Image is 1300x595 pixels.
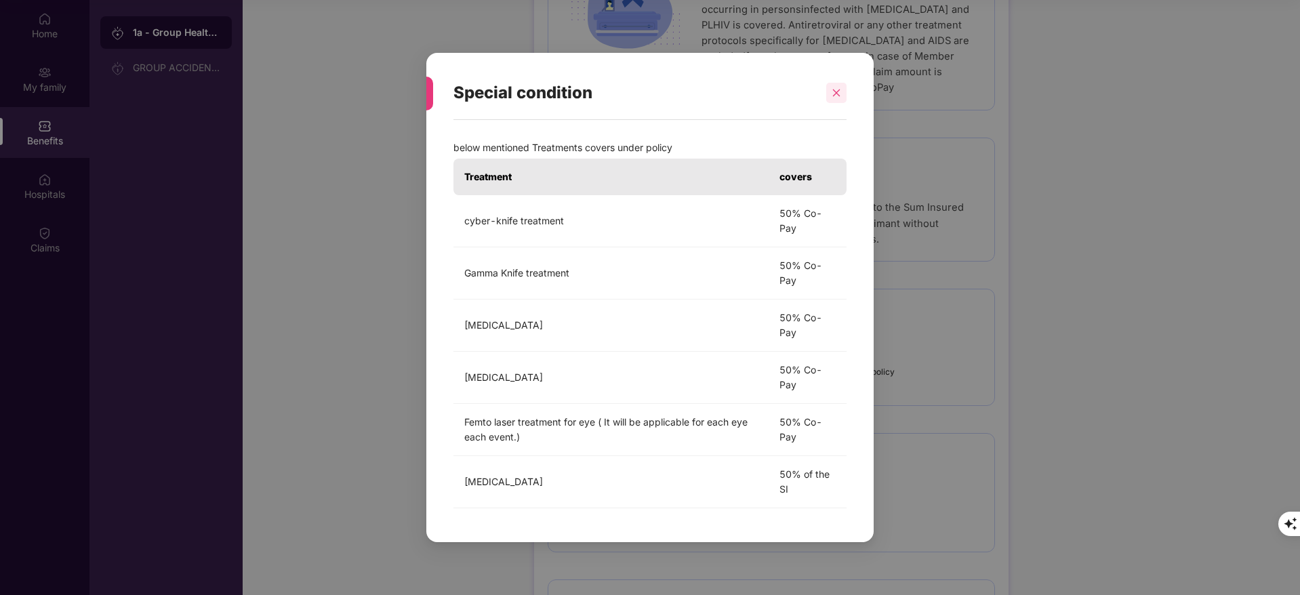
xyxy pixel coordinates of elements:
td: 50% Co-Pay [769,247,847,300]
td: cyber-knife treatment [453,195,769,247]
p: below mentioned Treatments covers under policy [453,140,847,155]
div: Special condition [453,66,814,119]
td: [MEDICAL_DATA] [453,352,769,404]
td: 50% Co-Pay [769,404,847,456]
th: Treatment [453,159,769,195]
th: covers [769,159,847,195]
td: 50% of the SI [769,456,847,508]
td: [MEDICAL_DATA] [453,300,769,352]
td: 50% Co-Pay [769,352,847,404]
td: [MEDICAL_DATA] [453,456,769,508]
td: Gamma Knife treatment [453,247,769,300]
td: 50% Co-Pay [769,195,847,247]
td: 50% Co-Pay [769,300,847,352]
span: close [832,88,841,98]
td: Femto laser treatment for eye ( It will be applicable for each eye each event.) [453,404,769,456]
